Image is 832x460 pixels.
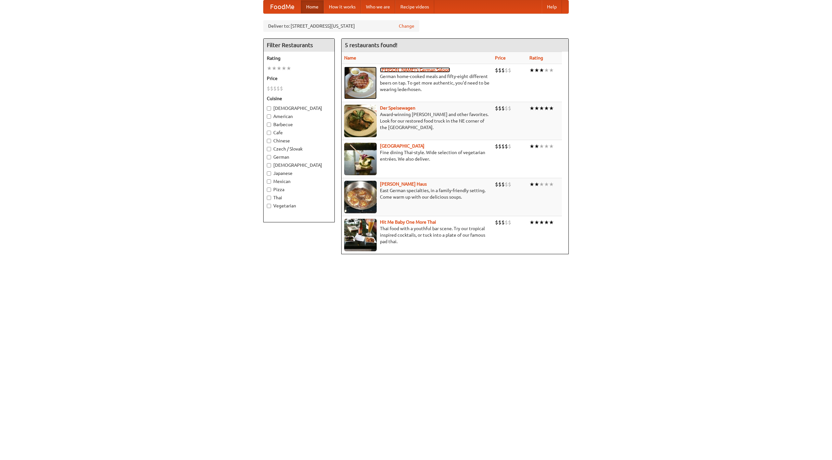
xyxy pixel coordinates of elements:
input: American [267,114,271,119]
h5: Rating [267,55,331,61]
li: $ [508,105,511,112]
input: Czech / Slovak [267,147,271,151]
a: Der Speisewagen [380,105,415,111]
a: Who we are [361,0,395,13]
li: ★ [529,181,534,188]
input: Barbecue [267,123,271,127]
li: $ [495,219,498,226]
li: $ [508,219,511,226]
a: How it works [324,0,361,13]
li: $ [498,105,501,112]
label: Vegetarian [267,203,331,209]
div: Deliver to: [STREET_ADDRESS][US_STATE] [263,20,419,32]
li: ★ [544,67,549,74]
label: Cafe [267,129,331,136]
img: esthers.jpg [344,67,377,99]
li: ★ [534,219,539,226]
li: ★ [539,219,544,226]
li: ★ [544,219,549,226]
li: ★ [529,67,534,74]
img: satay.jpg [344,143,377,175]
p: East German specialties, in a family-friendly setting. Come warm up with our delicious soups. [344,187,490,200]
a: Hit Me Baby One More Thai [380,219,436,225]
li: $ [501,181,505,188]
label: [DEMOGRAPHIC_DATA] [267,162,331,168]
a: [PERSON_NAME] Haus [380,181,427,187]
li: ★ [549,67,554,74]
label: Pizza [267,186,331,193]
li: $ [267,85,270,92]
li: $ [508,143,511,150]
li: $ [498,143,501,150]
label: German [267,154,331,160]
li: ★ [281,65,286,72]
label: Czech / Slovak [267,146,331,152]
li: $ [498,219,501,226]
li: $ [501,67,505,74]
li: ★ [539,105,544,112]
li: ★ [549,181,554,188]
a: Name [344,55,356,60]
li: $ [495,67,498,74]
li: $ [505,67,508,74]
li: $ [505,219,508,226]
li: ★ [534,181,539,188]
a: Change [399,23,414,29]
li: ★ [529,143,534,150]
li: ★ [277,65,281,72]
b: [PERSON_NAME]'s German Saloon [380,67,450,72]
li: $ [495,105,498,112]
a: Price [495,55,506,60]
li: ★ [272,65,277,72]
li: $ [501,143,505,150]
a: FoodMe [264,0,301,13]
a: Home [301,0,324,13]
li: ★ [534,105,539,112]
li: ★ [544,143,549,150]
img: speisewagen.jpg [344,105,377,137]
li: $ [505,105,508,112]
input: German [267,155,271,159]
li: $ [498,181,501,188]
label: Chinese [267,138,331,144]
li: ★ [539,67,544,74]
input: Chinese [267,139,271,143]
li: ★ [544,105,549,112]
li: $ [280,85,283,92]
li: ★ [529,219,534,226]
li: ★ [534,143,539,150]
li: ★ [529,105,534,112]
li: $ [505,181,508,188]
img: kohlhaus.jpg [344,181,377,213]
li: $ [495,181,498,188]
input: Japanese [267,171,271,176]
li: $ [505,143,508,150]
li: ★ [286,65,291,72]
p: Thai food with a youthful bar scene. Try our tropical inspired cocktails, or tuck into a plate of... [344,225,490,245]
li: $ [508,181,511,188]
label: Thai [267,194,331,201]
li: ★ [544,181,549,188]
li: ★ [534,67,539,74]
li: $ [498,67,501,74]
li: ★ [539,143,544,150]
input: Thai [267,196,271,200]
p: Fine dining Thai-style. Wide selection of vegetarian entrées. We also deliver. [344,149,490,162]
li: $ [501,105,505,112]
input: Vegetarian [267,204,271,208]
input: Pizza [267,188,271,192]
label: Japanese [267,170,331,177]
label: [DEMOGRAPHIC_DATA] [267,105,331,112]
ng-pluralize: 5 restaurants found! [345,42,397,48]
h5: Price [267,75,331,82]
label: American [267,113,331,120]
li: $ [270,85,273,92]
h4: Filter Restaurants [264,39,334,52]
li: $ [508,67,511,74]
li: ★ [549,219,554,226]
p: German home-cooked meals and fifty-eight different beers on tap. To get more authentic, you'd nee... [344,73,490,93]
a: Rating [529,55,543,60]
img: babythai.jpg [344,219,377,251]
